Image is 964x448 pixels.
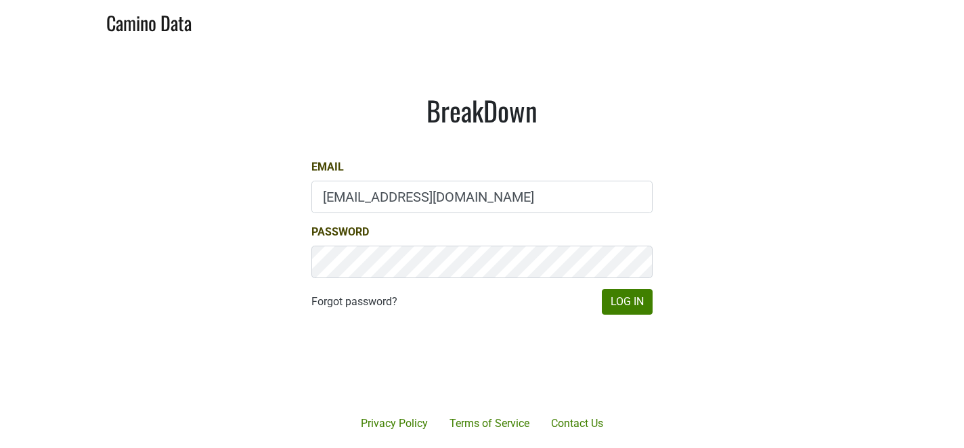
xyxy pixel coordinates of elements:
[311,94,653,127] h1: BreakDown
[439,410,540,437] a: Terms of Service
[311,159,344,175] label: Email
[311,224,369,240] label: Password
[106,5,192,37] a: Camino Data
[540,410,614,437] a: Contact Us
[350,410,439,437] a: Privacy Policy
[311,294,397,310] a: Forgot password?
[602,289,653,315] button: Log In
